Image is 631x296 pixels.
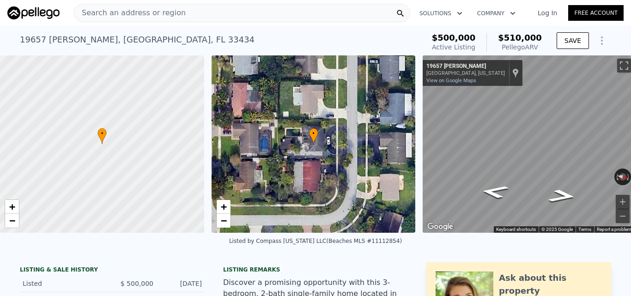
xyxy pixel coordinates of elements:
[432,43,475,51] span: Active Listing
[97,129,107,138] span: •
[23,279,105,288] div: Listed
[496,226,536,233] button: Keyboard shortcuts
[469,182,521,202] path: Go South, Carolina Cir
[498,33,542,42] span: $510,000
[220,201,226,212] span: +
[616,209,630,223] button: Zoom out
[412,5,470,22] button: Solutions
[229,238,402,244] div: Listed by Compass [US_STATE] LLC (Beaches MLS #11112854)
[220,215,226,226] span: −
[217,214,231,228] a: Zoom out
[626,169,631,185] button: Rotate clockwise
[9,201,15,212] span: +
[161,279,202,288] div: [DATE]
[309,128,318,144] div: •
[557,32,589,49] button: SAVE
[537,186,589,206] path: Go North, Carolina Cir
[617,59,631,72] button: Toggle fullscreen view
[217,200,231,214] a: Zoom in
[426,78,476,84] a: View on Google Maps
[614,169,619,185] button: Rotate counterclockwise
[616,195,630,209] button: Zoom in
[470,5,523,22] button: Company
[5,214,19,228] a: Zoom out
[432,33,476,42] span: $500,000
[9,215,15,226] span: −
[568,5,624,21] a: Free Account
[97,128,107,144] div: •
[426,70,505,76] div: [GEOGRAPHIC_DATA], [US_STATE]
[578,227,591,232] a: Terms (opens in new tab)
[309,129,318,138] span: •
[425,221,455,233] img: Google
[223,266,408,273] div: Listing remarks
[541,227,573,232] span: © 2025 Google
[498,42,542,52] div: Pellego ARV
[425,221,455,233] a: Open this area in Google Maps (opens a new window)
[593,31,611,50] button: Show Options
[5,200,19,214] a: Zoom in
[121,280,153,287] span: $ 500,000
[426,63,505,70] div: 19657 [PERSON_NAME]
[7,6,60,19] img: Pellego
[20,266,205,275] div: LISTING & SALE HISTORY
[20,33,255,46] div: 19657 [PERSON_NAME] , [GEOGRAPHIC_DATA] , FL 33434
[512,68,519,78] a: Show location on map
[74,7,186,18] span: Search an address or region
[527,8,568,18] a: Log In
